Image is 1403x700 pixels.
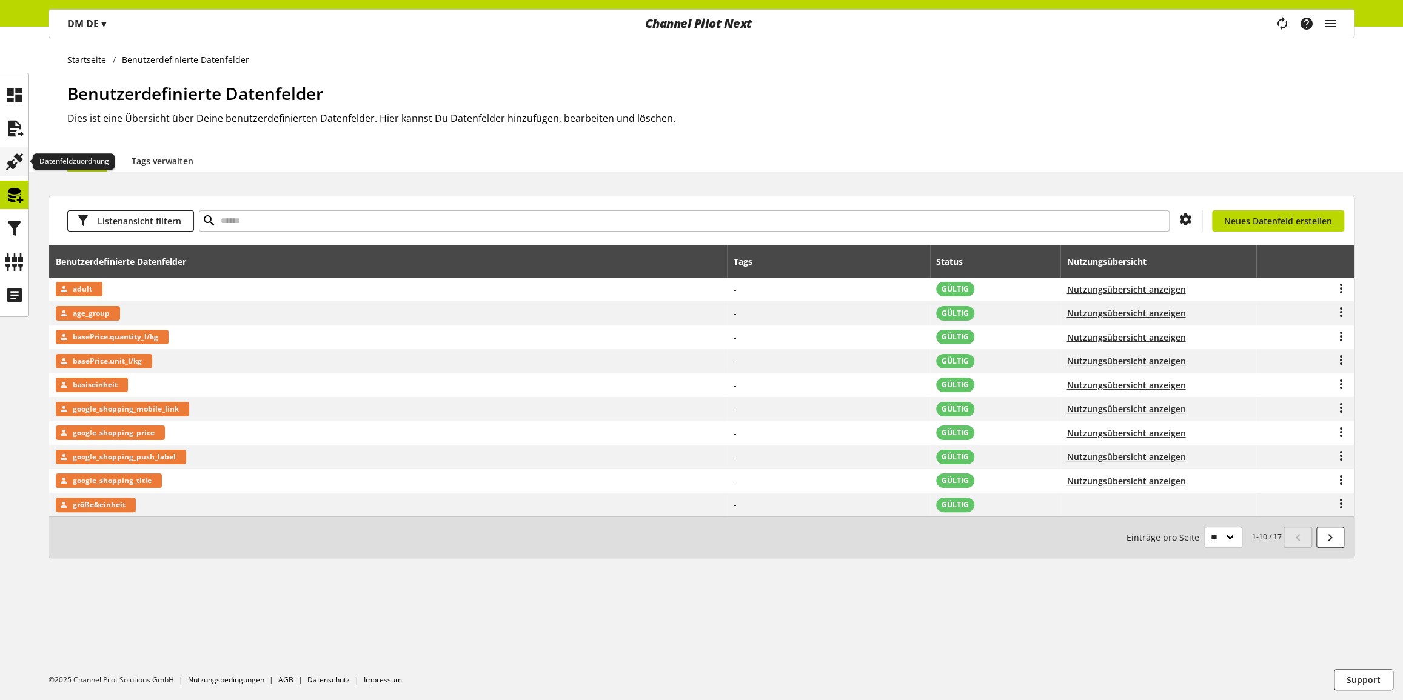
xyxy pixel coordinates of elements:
button: Nutzungsübersicht anzeigen [1066,331,1185,344]
span: - [734,284,737,295]
a: Impressum [364,675,402,685]
button: Nutzungsübersicht anzeigen [1066,450,1185,463]
span: basePrice.unit_l/kg [73,354,142,368]
button: Support [1334,669,1393,690]
button: Nutzungsübersicht anzeigen [1066,427,1185,439]
span: GÜLTIG [942,284,969,295]
button: Nutzungsübersicht anzeigen [1066,283,1185,296]
span: GÜLTIG [942,356,969,367]
div: Benutzerdefinierte Datenfelder [56,255,198,268]
span: adult [73,282,92,296]
span: Listenansicht filtern [98,215,181,227]
span: google_shopping_price [73,425,155,440]
button: Nutzungsübersicht anzeigen [1066,402,1185,415]
span: basePrice.quantity_l/kg [73,330,158,344]
span: google_shopping_mobile_link [73,402,179,416]
a: Neues Datenfeld erstellen [1212,210,1344,232]
span: ▾ [101,17,106,30]
span: - [734,355,737,367]
span: - [734,427,737,439]
a: Startseite [67,53,113,66]
li: ©2025 Channel Pilot Solutions GmbH [49,675,188,685]
span: GÜLTIG [942,308,969,319]
span: Support [1347,673,1381,686]
button: Listenansicht filtern [67,210,194,232]
span: google_shopping_push_label [73,450,176,464]
p: DM DE [67,16,106,31]
span: - [734,499,737,510]
a: Datenschutz [307,675,350,685]
span: - [734,403,737,415]
nav: main navigation [49,9,1354,38]
span: google_shopping_title [73,473,152,488]
span: Benutzerdefinierte Datenfelder [67,82,323,105]
span: GÜLTIG [942,332,969,342]
span: Neues Datenfeld erstellen [1224,215,1332,227]
a: AGB [278,675,293,685]
h2: Dies ist eine Übersicht über Deine benutzerdefinierten Datenfelder. Hier kannst Du Datenfelder hi... [67,111,1354,125]
small: 1-10 / 17 [1127,527,1282,548]
a: Tags verwalten [132,155,193,167]
span: - [734,475,737,487]
span: GÜLTIG [942,499,969,510]
span: - [734,332,737,343]
button: Nutzungsübersicht anzeigen [1066,307,1185,319]
span: Einträge pro Seite [1127,531,1204,544]
span: GÜLTIG [942,379,969,390]
span: basiseinheit [73,378,118,392]
span: - [734,451,737,462]
span: age_group [73,306,110,321]
span: größe&einheit [73,498,126,512]
span: - [734,307,737,319]
div: Tags [734,255,752,268]
span: GÜLTIG [942,404,969,415]
button: Nutzungsübersicht anzeigen [1066,475,1185,487]
span: - [734,379,737,391]
span: GÜLTIG [942,452,969,462]
div: Status [936,255,975,268]
button: Nutzungsübersicht anzeigen [1066,379,1185,392]
div: Nutzungsübersicht [1066,255,1158,268]
span: GÜLTIG [942,475,969,486]
a: Nutzungsbedingungen [188,675,264,685]
button: Nutzungsübersicht anzeigen [1066,355,1185,367]
div: Datenfeldzuordnung [33,153,115,170]
span: GÜLTIG [942,427,969,438]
